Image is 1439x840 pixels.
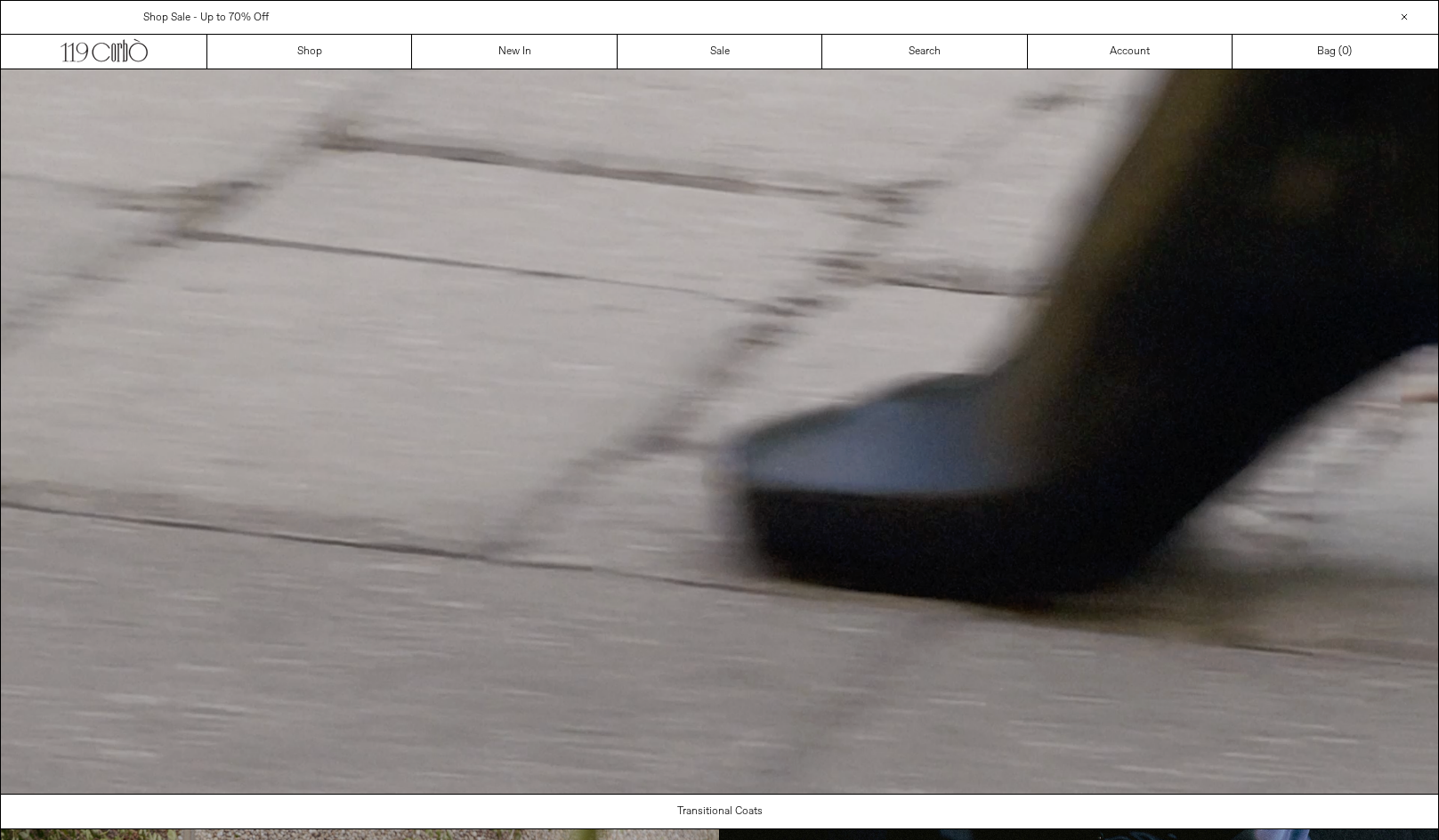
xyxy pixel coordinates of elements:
a: Bag () [1233,35,1437,69]
a: Shop Sale - Up to 70% Off [143,11,269,25]
video: Your browser does not support the video tag. [1,69,1438,794]
a: Your browser does not support the video tag. [1,784,1438,798]
a: Transitional Coats [1,795,1439,828]
span: ) [1342,44,1352,60]
span: 0 [1342,44,1348,59]
a: Sale [618,35,822,69]
a: Account [1028,35,1233,69]
a: New In [412,35,617,69]
a: Search [822,35,1027,69]
a: Shop [207,35,412,69]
